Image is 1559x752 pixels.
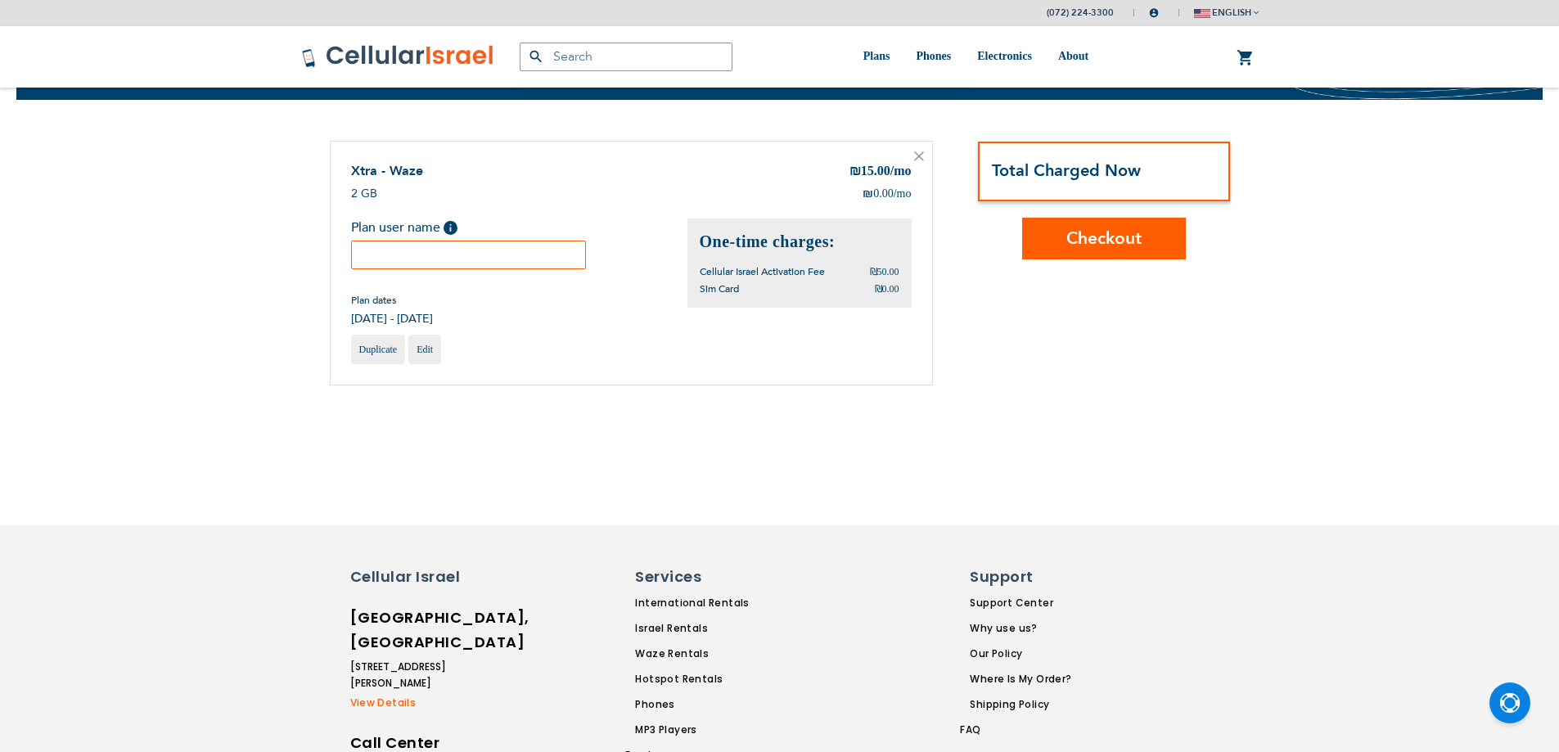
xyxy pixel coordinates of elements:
[350,696,493,710] a: View Details
[1058,50,1088,62] span: About
[970,672,1071,687] a: Where Is My Order?
[635,566,827,588] h6: Services
[635,621,837,636] a: Israel Rentals
[635,646,837,661] a: Waze Rentals
[875,283,899,295] span: ₪0.00
[350,606,493,655] h6: [GEOGRAPHIC_DATA], [GEOGRAPHIC_DATA]
[351,186,377,201] span: 2 GB
[863,186,911,202] div: 0.00
[635,672,837,687] a: Hotspot Rentals
[960,723,1071,737] a: FAQ
[992,160,1141,182] strong: Total Charged Now
[890,164,912,178] span: /mo
[351,294,433,307] span: Plan dates
[970,566,1061,588] h6: Support
[849,162,912,182] div: 15.00
[970,646,1071,661] a: Our Policy
[1022,218,1186,259] button: Checkout
[863,186,873,202] span: ₪
[351,335,406,364] a: Duplicate
[359,344,398,355] span: Duplicate
[894,186,912,202] span: /mo
[301,44,495,69] img: Cellular Israel Logo
[977,50,1032,62] span: Electronics
[1194,9,1210,18] img: english
[870,266,899,277] span: ₪50.00
[970,697,1071,712] a: Shipping Policy
[916,26,951,88] a: Phones
[700,265,825,278] span: Cellular Israel Activation Fee
[849,163,861,182] span: ₪
[350,659,493,691] li: [STREET_ADDRESS][PERSON_NAME]
[863,50,890,62] span: Plans
[1194,1,1259,25] button: english
[977,26,1032,88] a: Electronics
[1047,7,1114,19] a: (072) 224-3300
[970,621,1071,636] a: Why use us?
[635,596,837,610] a: International Rentals
[700,282,739,295] span: Sim Card
[351,218,440,236] span: Plan user name
[700,231,899,253] h2: One-time charges:
[970,596,1071,610] a: Support Center
[350,566,493,588] h6: Cellular Israel
[417,344,433,355] span: Edit
[444,221,457,235] span: Help
[408,335,441,364] a: Edit
[635,723,837,737] a: MP3 Players
[916,50,951,62] span: Phones
[351,311,433,326] span: [DATE] - [DATE]
[863,26,890,88] a: Plans
[1058,26,1088,88] a: About
[635,697,837,712] a: Phones
[1066,227,1142,250] span: Checkout
[520,43,732,71] input: Search
[351,162,423,180] a: Xtra - Waze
